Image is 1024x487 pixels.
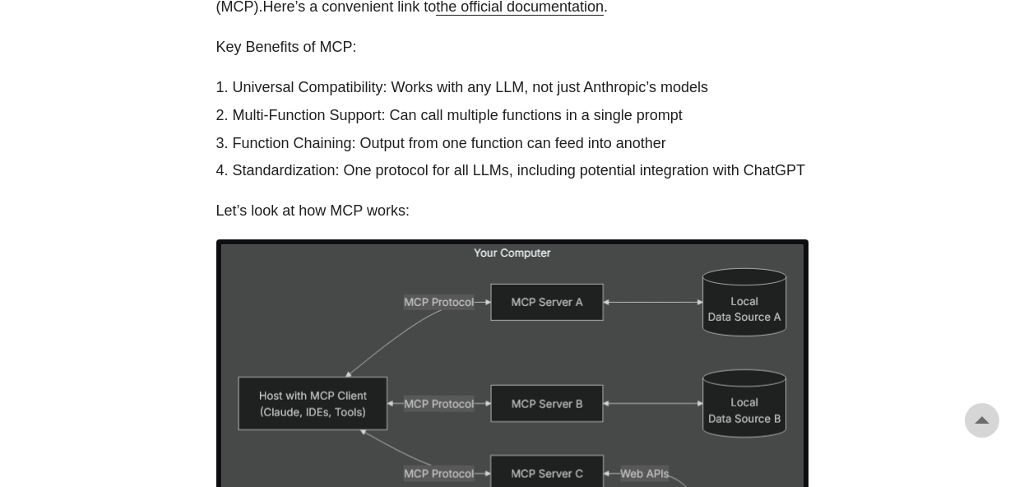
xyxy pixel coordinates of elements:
[233,76,809,100] li: Universal Compatibility: Works with any LLM, not just Anthropic’s models
[216,35,809,59] p: Key Benefits of MCP:
[216,199,809,223] p: Let’s look at how MCP works:
[233,104,809,128] li: Multi-Function Support: Can call multiple functions in a single prompt
[233,132,809,155] li: Function Chaining: Output from one function can feed into another
[965,403,999,438] a: go to top
[233,159,809,183] li: Standardization: One protocol for all LLMs, including potential integration with ChatGPT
